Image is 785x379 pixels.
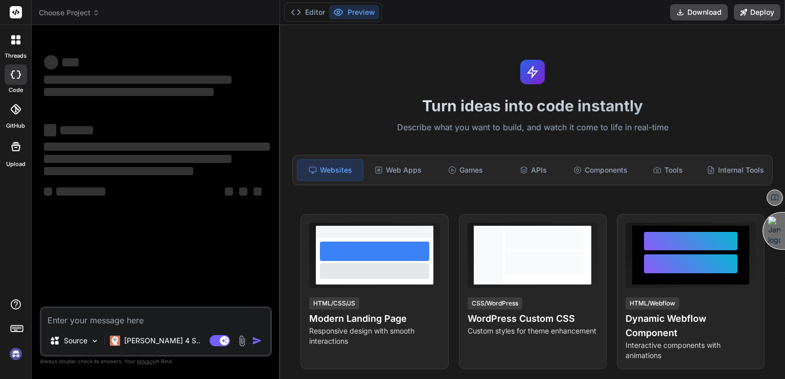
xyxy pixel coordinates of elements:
[626,340,756,361] p: Interactive components with animations
[90,337,99,345] img: Pick Models
[137,358,155,364] span: privacy
[670,4,728,20] button: Download
[309,312,440,326] h4: Modern Landing Page
[9,86,23,94] label: code
[703,159,768,181] div: Internal Tools
[44,76,232,84] span: ‌
[6,160,26,169] label: Upload
[44,167,193,175] span: ‌
[297,159,363,181] div: Websites
[6,122,25,130] label: GitHub
[239,187,247,196] span: ‌
[44,155,232,163] span: ‌
[44,187,52,196] span: ‌
[329,5,379,19] button: Preview
[124,336,200,346] p: [PERSON_NAME] 4 S..
[7,345,25,363] img: signin
[110,336,120,346] img: Claude 4 Sonnet
[635,159,701,181] div: Tools
[252,336,262,346] img: icon
[286,121,779,134] p: Describe what you want to build, and watch it come to life in real-time
[40,357,272,366] p: Always double-check its answers. Your in Bind
[39,8,100,18] span: Choose Project
[309,297,359,310] div: HTML/CSS/JS
[236,335,248,347] img: attachment
[287,5,329,19] button: Editor
[468,326,598,336] p: Custom styles for theme enhancement
[309,326,440,346] p: Responsive design with smooth interactions
[253,187,262,196] span: ‌
[433,159,498,181] div: Games
[60,126,93,134] span: ‌
[468,312,598,326] h4: WordPress Custom CSS
[62,58,79,66] span: ‌
[568,159,633,181] div: Components
[44,124,56,136] span: ‌
[64,336,87,346] p: Source
[44,143,270,151] span: ‌
[500,159,566,181] div: APIs
[468,297,522,310] div: CSS/WordPress
[44,88,214,96] span: ‌
[734,4,780,20] button: Deploy
[5,52,27,60] label: threads
[626,312,756,340] h4: Dynamic Webflow Component
[626,297,679,310] div: HTML/Webflow
[286,97,779,115] h1: Turn ideas into code instantly
[44,55,58,69] span: ‌
[56,187,105,196] span: ‌
[225,187,233,196] span: ‌
[365,159,431,181] div: Web Apps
